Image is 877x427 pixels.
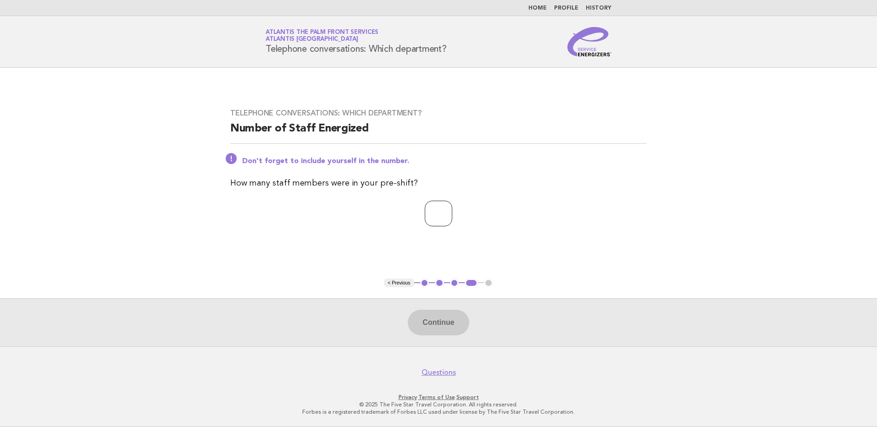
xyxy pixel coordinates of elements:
[230,177,647,190] p: How many staff members were in your pre-shift?
[435,279,444,288] button: 2
[230,121,647,144] h2: Number of Staff Energized
[242,157,647,166] p: Don't forget to include yourself in the number.
[418,394,455,400] a: Terms of Use
[586,5,611,11] a: History
[456,394,479,400] a: Support
[450,279,459,288] button: 3
[528,5,547,11] a: Home
[158,401,719,408] p: © 2025 The Five Star Travel Corporation. All rights reserved.
[384,279,414,288] button: < Previous
[158,394,719,401] p: · ·
[422,368,456,377] a: Questions
[266,29,378,42] a: Atlantis The Palm Front ServicesAtlantis [GEOGRAPHIC_DATA]
[158,408,719,416] p: Forbes is a registered trademark of Forbes LLC used under license by The Five Star Travel Corpora...
[230,109,647,118] h3: Telephone conversations: Which department?
[399,394,417,400] a: Privacy
[420,279,429,288] button: 1
[465,279,478,288] button: 4
[554,5,578,11] a: Profile
[266,30,447,54] h1: Telephone conversations: Which department?
[567,27,611,56] img: Service Energizers
[266,37,358,43] span: Atlantis [GEOGRAPHIC_DATA]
